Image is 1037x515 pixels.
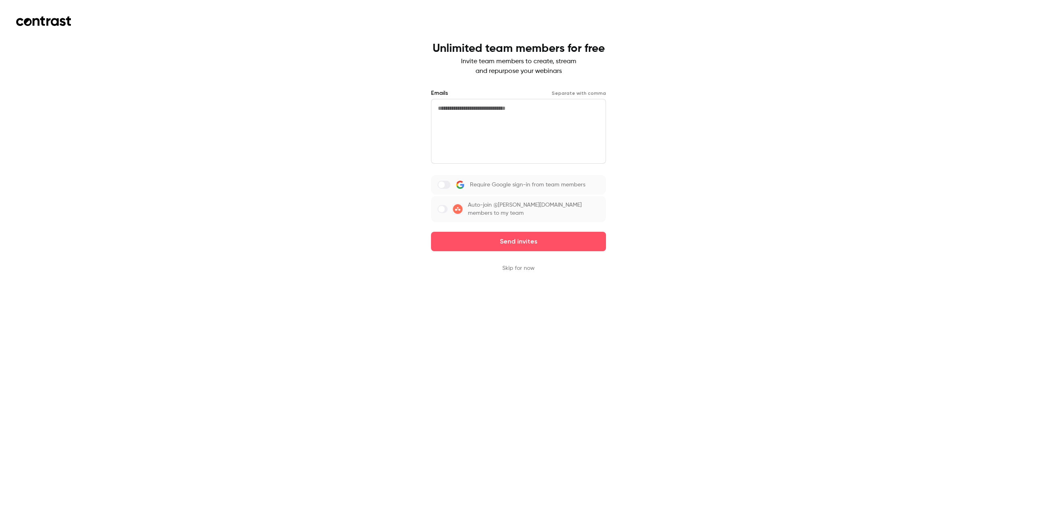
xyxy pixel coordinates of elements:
[431,232,606,251] button: Send invites
[502,264,535,272] button: Skip for now
[431,89,448,97] label: Emails
[433,57,605,76] p: Invite team members to create, stream and repurpose your webinars
[453,204,463,214] img: elia
[431,175,606,194] label: Require Google sign-in from team members
[433,42,605,55] h1: Unlimited team members for free
[431,196,606,222] label: Auto-join @[PERSON_NAME][DOMAIN_NAME] members to my team
[552,90,606,96] p: Separate with comma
